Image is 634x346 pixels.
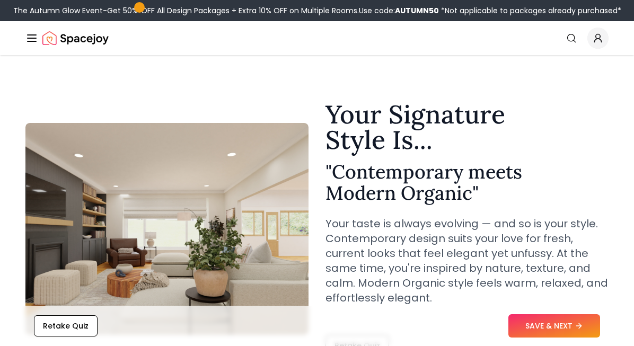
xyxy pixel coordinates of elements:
[25,21,609,55] nav: Global
[439,5,621,16] span: *Not applicable to packages already purchased*
[508,314,600,338] button: SAVE & NEXT
[13,5,621,16] div: The Autumn Glow Event-Get 50% OFF All Design Packages + Extra 10% OFF on Multiple Rooms.
[34,315,98,336] button: Retake Quiz
[325,216,609,305] p: Your taste is always evolving — and so is your style. Contemporary design suits your love for fre...
[42,28,109,49] img: Spacejoy Logo
[325,102,609,153] h1: Your Signature Style Is...
[395,5,439,16] b: AUTUMN50
[25,123,309,335] img: Contemporary meets Modern Organic Style Example
[325,161,609,203] h2: " Contemporary meets Modern Organic "
[42,28,109,49] a: Spacejoy
[359,5,439,16] span: Use code:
